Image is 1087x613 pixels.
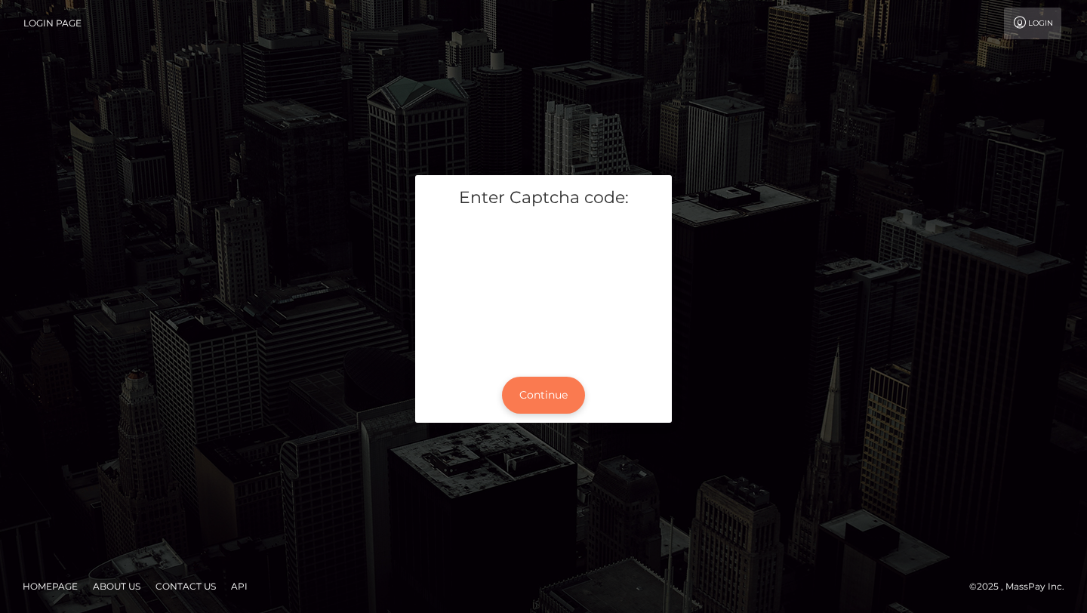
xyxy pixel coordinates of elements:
iframe: mtcaptcha [426,220,661,356]
a: About Us [87,574,146,598]
a: Login [1004,8,1061,39]
a: API [225,574,254,598]
button: Continue [502,377,585,414]
a: Contact Us [149,574,222,598]
div: © 2025 , MassPay Inc. [969,578,1076,595]
a: Homepage [17,574,84,598]
h5: Enter Captcha code: [426,186,661,210]
a: Login Page [23,8,82,39]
